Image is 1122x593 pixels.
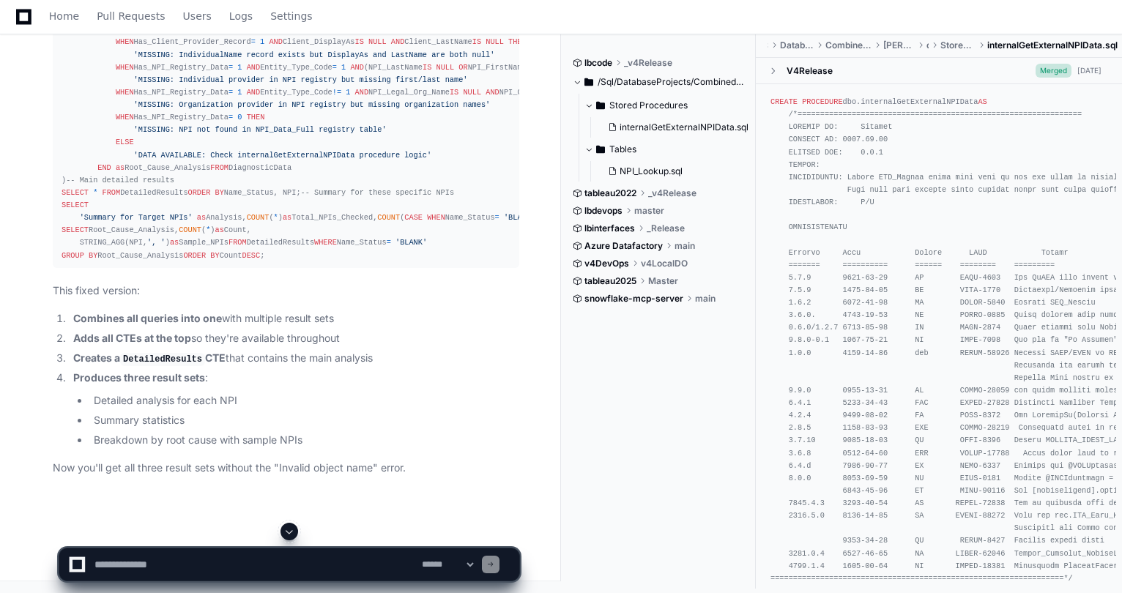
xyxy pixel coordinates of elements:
[395,238,427,247] span: 'BLANK'
[89,412,519,429] li: Summary statistics
[404,213,423,222] span: CASE
[620,122,748,133] span: internalGetExternalNPIData.sql
[584,138,757,161] button: Tables
[247,213,270,222] span: COUNT
[602,161,748,182] button: NPI_Lookup.sql
[675,240,695,252] span: main
[62,201,89,209] span: SELECT
[242,251,261,260] span: DESC
[229,238,247,247] span: FROM
[584,223,635,234] span: lbinterfaces
[80,213,193,222] span: 'Summary for Target NPIs'
[486,37,504,46] span: NULL
[89,432,519,449] li: Breakdown by root cause with sample NPIs
[634,205,664,217] span: master
[62,251,84,260] span: GROUP
[504,213,535,222] span: 'BLANK'
[116,138,134,146] span: ELSE
[62,188,89,197] span: SELECT
[332,63,337,72] span: =
[463,88,481,97] span: NULL
[179,225,201,234] span: COUNT
[53,283,519,299] p: This fixed version:
[508,37,527,46] span: THEN
[346,88,350,97] span: 1
[237,113,242,122] span: 0
[458,63,467,72] span: OR
[69,350,519,368] li: that contains the main analysis
[584,275,636,287] span: tableau2025
[648,275,678,287] span: Master
[229,113,233,122] span: =
[134,75,468,84] span: 'MISSING: Individual provider in NPI registry but missing first/last name'
[787,65,833,77] div: V4Release
[215,225,224,234] span: as
[641,258,688,269] span: v4LocalDO
[251,37,256,46] span: =
[596,141,605,158] svg: Directory
[926,40,929,51] span: dbo
[450,88,458,97] span: IS
[183,251,206,260] span: ORDER
[116,113,134,122] span: WHEN
[377,213,400,222] span: COUNT
[314,238,337,247] span: WHERE
[584,240,663,252] span: Azure Datafactory
[73,371,205,384] strong: Produces three result sets
[987,40,1118,51] span: internalGetExternalNPIData.sql
[69,370,519,448] li: :
[89,392,519,409] li: Detailed analysis for each NPI
[73,351,226,364] strong: Creates a CTE
[134,51,495,59] span: 'MISSING: IndividualName record exists but DisplayAs and LastName are both null'
[695,293,716,305] span: main
[350,63,363,72] span: AND
[770,97,798,106] span: CREATE
[436,63,454,72] span: NULL
[486,88,499,97] span: AND
[620,165,683,177] span: NPI_Lookup.sql
[598,76,745,88] span: /Sql/DatabaseProjects/CombinedDatabaseNew/[PERSON_NAME]/dbo
[215,188,224,197] span: BY
[97,163,111,172] span: END
[269,37,282,46] span: AND
[69,310,519,327] li: with multiple result sets
[229,12,253,20] span: Logs
[391,37,404,46] span: AND
[210,251,219,260] span: BY
[472,37,481,46] span: IS
[134,125,387,134] span: 'MISSING: NPI not found in NPI_Data_Full registry table'
[229,88,233,97] span: =
[283,213,291,222] span: as
[102,188,120,197] span: FROM
[332,88,341,97] span: !=
[584,73,593,91] svg: Directory
[210,163,229,172] span: FROM
[89,251,97,260] span: BY
[940,40,976,51] span: Stored Procedures
[825,40,872,51] span: CombinedDatabaseNew
[73,332,191,344] strong: Adds all CTEs at the top
[368,37,387,46] span: NULL
[584,57,612,69] span: lbcode
[584,94,757,117] button: Stored Procedures
[495,213,499,222] span: =
[584,258,629,269] span: v4DevOps
[116,63,134,72] span: WHEN
[53,460,519,477] p: Now you'll get all three result sets without the "Invalid object name" error.
[584,293,683,305] span: snowflake-mcp-server
[188,188,211,197] span: ORDER
[387,238,391,247] span: =
[134,100,491,109] span: 'MISSING: Organization provider in NPI registry but missing organization names'
[647,223,685,234] span: _Release
[134,151,432,160] span: 'DATA AVAILABLE: Check internalGetExternalNPIData procedure logic'
[69,330,519,347] li: so they're available throughout
[1077,65,1101,76] div: [DATE]
[260,37,264,46] span: 1
[802,97,842,106] span: PROCEDURE
[780,40,813,51] span: DatabaseProjects
[423,63,431,72] span: IS
[355,88,368,97] span: AND
[355,37,364,46] span: IS
[120,353,205,366] code: DetailedResults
